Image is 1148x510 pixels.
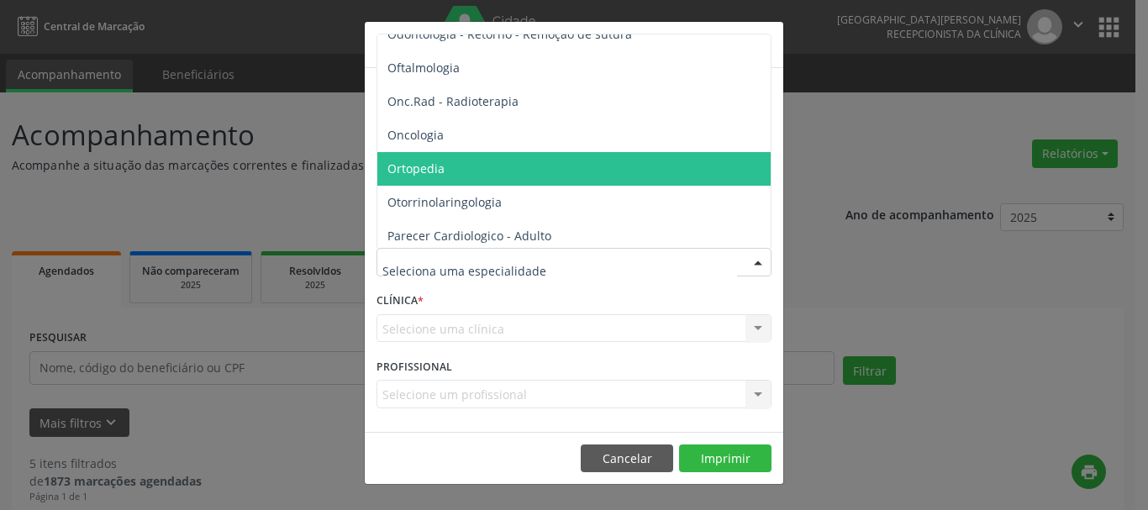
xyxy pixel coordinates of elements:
[679,444,771,473] button: Imprimir
[387,93,519,109] span: Onc.Rad - Radioterapia
[387,127,444,143] span: Oncologia
[581,444,673,473] button: Cancelar
[750,22,783,63] button: Close
[377,34,569,55] h5: Relatório de agendamentos
[387,60,460,76] span: Oftalmologia
[387,194,502,210] span: Otorrinolaringologia
[387,160,445,176] span: Ortopedia
[387,228,551,244] span: Parecer Cardiologico - Adulto
[377,288,424,314] label: CLÍNICA
[387,26,632,42] span: Odontologia - Retorno - Remoção de sutura
[377,354,452,380] label: PROFISSIONAL
[382,254,737,287] input: Seleciona uma especialidade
